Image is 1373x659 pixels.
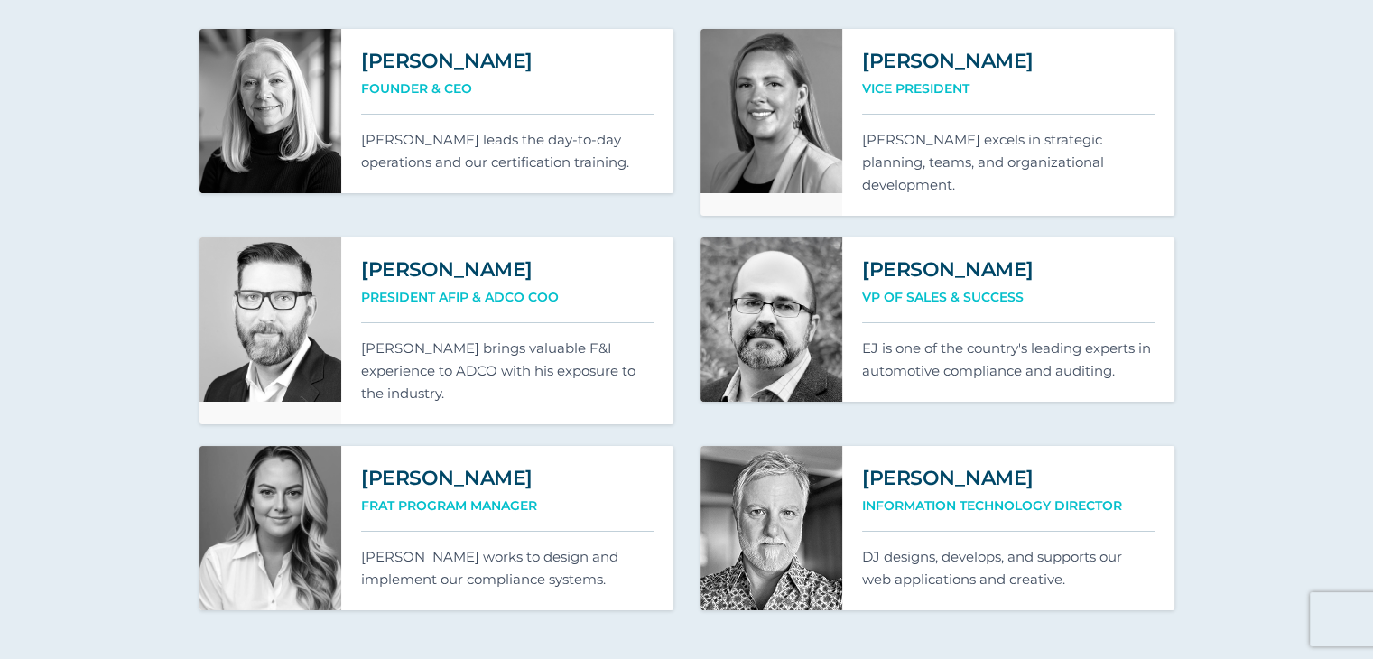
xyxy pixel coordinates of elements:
[862,286,1155,323] div: VP of Sales & Success
[361,466,654,490] h2: [PERSON_NAME]
[862,128,1155,196] p: [PERSON_NAME] excels in strategic planning, teams, and organizational development.
[361,128,654,173] p: [PERSON_NAME] leads the day-to-day operations and our certification training.
[361,545,654,590] p: [PERSON_NAME] works to design and implement our compliance systems.
[862,337,1155,382] p: EJ is one of the country's leading experts in automotive compliance and auditing.
[361,286,654,323] div: President AFIP & ADCO COO
[361,78,654,115] div: Founder & CEO
[862,49,1155,73] h2: [PERSON_NAME]
[361,257,654,282] h2: [PERSON_NAME]
[361,337,654,404] p: [PERSON_NAME] brings valuable F&I experience to ADCO with his exposure to the industry.
[862,257,1155,282] h2: [PERSON_NAME]
[361,49,654,73] h2: [PERSON_NAME]
[361,495,654,532] div: FRAT Program Manager
[862,495,1155,532] div: Information Technology Director
[862,545,1155,590] p: DJ designs, develops, and supports our web applications and creative.
[862,78,1155,115] div: Vice President
[862,466,1155,490] h2: [PERSON_NAME]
